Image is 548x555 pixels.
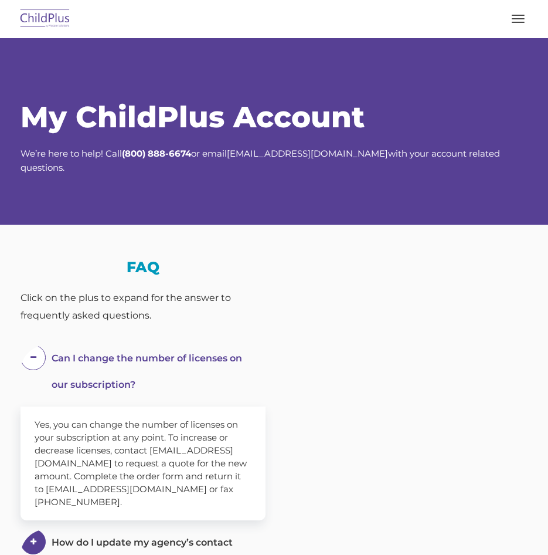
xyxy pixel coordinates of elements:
div: Click on the plus to expand for the answer to frequently asked questions. [21,289,266,324]
a: [EMAIL_ADDRESS][DOMAIN_NAME] [227,148,388,159]
strong: 800) 888-6674 [125,148,191,159]
h3: FAQ [21,260,266,275]
div: Yes, you can change the number of licenses on your subscription at any point. To increase or decr... [21,407,266,520]
span: My ChildPlus Account [21,99,365,135]
span: Can I change the number of licenses on our subscription? [52,353,242,390]
img: ChildPlus by Procare Solutions [18,5,73,33]
strong: ( [122,148,125,159]
span: We’re here to help! Call or email with your account related questions. [21,148,500,173]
